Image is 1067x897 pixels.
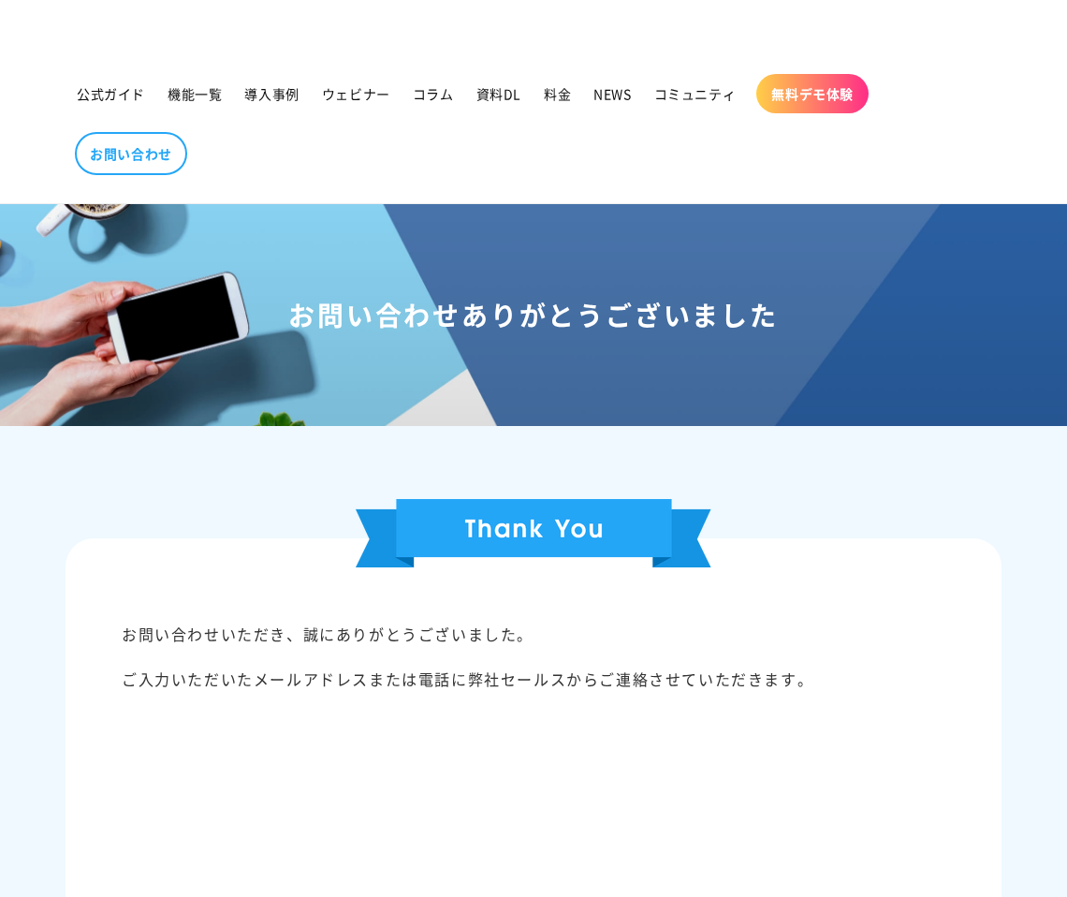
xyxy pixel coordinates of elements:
span: 料金 [544,85,571,102]
span: ウェビナー [322,85,390,102]
a: NEWS [582,74,642,113]
span: コミュニティ [654,85,737,102]
a: 導入事例 [233,74,310,113]
span: 公式ガイド [77,85,145,102]
span: 機能一覧 [168,85,222,102]
a: コラム [402,74,465,113]
span: NEWS [593,85,631,102]
a: 公式ガイド [66,74,156,113]
a: 機能一覧 [156,74,233,113]
a: 資料DL [465,74,533,113]
span: お問い合わせ [90,145,172,162]
span: 資料DL [476,85,521,102]
a: コミュニティ [643,74,748,113]
a: 料金 [533,74,582,113]
a: 無料デモ体験 [756,74,869,113]
span: コラム [413,85,454,102]
a: お問い合わせ [75,132,187,175]
p: お問い合わせいただき、誠にありがとうございました。 [122,619,945,649]
img: Thank You [356,499,711,567]
h1: お問い合わせありがとうございました [22,298,1045,331]
p: ご入力いただいたメールアドレスまたは電話に弊社セールスからご連絡させていただきます。 [122,664,945,694]
a: ウェビナー [311,74,402,113]
span: 無料デモ体験 [771,85,854,102]
span: 導入事例 [244,85,299,102]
